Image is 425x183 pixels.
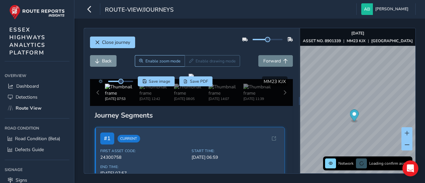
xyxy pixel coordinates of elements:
a: Detections [5,92,69,103]
strong: MM23 KJX [347,38,366,44]
div: Signage [5,165,69,175]
span: Road Condition (Beta) [15,136,60,142]
span: [DATE] 06:59 [192,154,279,160]
img: rr logo [9,5,65,20]
img: Thumbnail frame [243,84,278,96]
span: Detections [16,94,38,100]
span: MM23 KJX [264,78,286,85]
span: Enable zoom mode [145,58,181,64]
span: Dashboard [16,83,39,89]
img: Thumbnail frame [139,84,174,96]
span: Loading confirm assets [369,161,410,166]
a: Dashboard [5,81,69,92]
div: Journey Segments [95,111,289,120]
span: Defects Guide [15,146,44,153]
span: # 1 [100,133,114,144]
span: Save PDF [190,79,208,84]
span: Route View [16,105,42,111]
button: Forward [258,55,293,67]
span: Forward [263,58,281,64]
div: Road Condition [5,123,69,133]
button: Save [138,76,175,86]
strong: [DATE] [351,31,364,36]
strong: [GEOGRAPHIC_DATA] [371,38,413,44]
span: 24300758 [100,154,188,160]
button: [PERSON_NAME] [361,3,411,15]
a: Road Condition (Beta) [5,133,69,144]
img: Thumbnail frame [209,84,243,96]
span: Start Time: [192,148,279,153]
span: Back [102,58,112,64]
img: Thumbnail frame [105,84,139,96]
span: Current [118,135,140,142]
a: Defects Guide [5,144,69,155]
div: [DATE] 12:42 [139,96,174,101]
div: [DATE] 11:39 [243,96,278,101]
div: [DATE] 08:05 [174,96,209,101]
div: [DATE] 07:53 [105,96,139,101]
span: First Asset Code: [100,148,188,153]
a: Route View [5,103,69,114]
img: Thumbnail frame [174,84,209,96]
span: [DATE] 07:57 [100,170,188,176]
img: diamond-layout [361,3,373,15]
button: Zoom [135,55,185,67]
div: Open Intercom Messenger [402,160,418,176]
span: Save image [149,79,170,84]
span: route-view/journeys [105,6,174,15]
span: Network [338,161,354,166]
strong: ASSET NO. 8901339 [303,38,341,44]
button: PDF [179,76,213,86]
button: Close journey [90,37,135,48]
span: Close journey [102,39,130,46]
span: [PERSON_NAME] [375,3,408,15]
div: [DATE] 14:07 [209,96,243,101]
span: End Time: [100,164,188,169]
span: ESSEX HIGHWAYS ANALYTICS PLATFORM [9,26,45,56]
div: Overview [5,71,69,81]
div: Map marker [350,110,359,123]
button: Back [90,55,117,67]
div: | | [303,38,413,44]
